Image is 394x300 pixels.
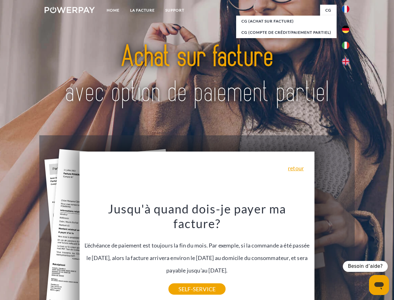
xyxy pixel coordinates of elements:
[236,27,337,38] a: CG (Compte de crédit/paiement partiel)
[342,42,349,49] img: it
[236,16,337,27] a: CG (achat sur facture)
[342,26,349,33] img: de
[342,5,349,13] img: fr
[60,30,334,120] img: title-powerpay_fr.svg
[125,5,160,16] a: LA FACTURE
[320,5,337,16] a: CG
[369,275,389,295] iframe: Bouton de lancement de la fenêtre de messagerie, conversation en cours
[83,201,311,289] div: L'échéance de paiement est toujours la fin du mois. Par exemple, si la commande a été passée le [...
[288,165,304,171] a: retour
[45,7,95,13] img: logo-powerpay-white.svg
[342,58,349,65] img: en
[160,5,190,16] a: Support
[101,5,125,16] a: Home
[343,261,388,272] div: Besoin d’aide?
[168,283,226,295] a: SELF-SERVICE
[83,201,311,231] h3: Jusqu'à quand dois-je payer ma facture?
